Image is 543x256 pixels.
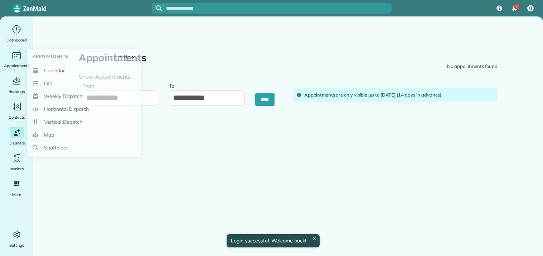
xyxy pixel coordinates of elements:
[3,101,30,121] a: Contacts
[30,103,139,115] a: Horizontal Dispatch
[304,92,494,99] div: Appointments are only visible up to [DATE] (14 days in advance)
[44,93,82,100] span: Weekly Dispatch
[115,52,139,61] a: New
[12,191,21,198] span: More
[79,52,146,63] h2: Appointments
[6,36,27,44] span: Dashboard
[3,152,30,172] a: Invoices
[3,229,30,249] a: Settings
[30,64,139,77] a: Calendar
[123,53,135,60] span: New
[9,139,25,147] span: Cleaners
[44,144,68,151] span: Spotfinder
[529,5,533,11] span: CJ
[3,127,30,147] a: Cleaners
[79,74,283,80] h4: Show Appointments
[30,141,139,154] a: Spotfinder
[156,5,162,11] svg: Focus search
[169,79,178,92] label: To
[9,88,25,95] span: Bookings
[227,234,320,247] div: Login successful. Welcome back!
[515,4,518,9] span: 7
[4,62,30,69] span: Appointments
[3,24,30,44] a: Dashboard
[30,128,139,141] a: Map
[44,131,54,138] span: Map
[30,77,139,90] a: List
[30,90,139,103] a: Weekly Dispatch
[44,105,89,113] span: Horizontal Dispatch
[30,115,139,128] a: Vertical Dispatch
[44,80,52,87] span: List
[9,242,24,249] span: Settings
[3,49,30,69] a: Appointments
[3,75,30,95] a: Bookings
[9,114,25,121] span: Contacts
[507,1,522,16] div: 7 unread notifications
[44,118,82,125] span: Vertical Dispatch
[44,67,65,74] span: Calendar
[33,53,68,60] span: Appointments
[152,5,162,11] button: Focus search
[10,165,24,172] span: Invoices
[447,63,498,70] div: No appointments found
